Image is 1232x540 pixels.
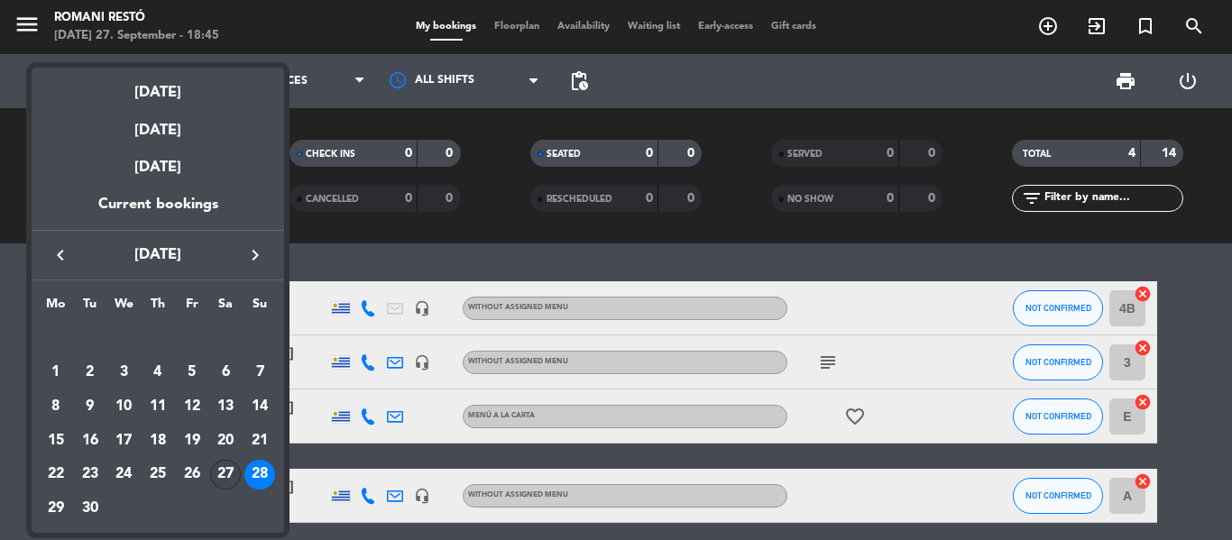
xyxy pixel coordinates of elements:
div: 3 [108,357,139,388]
td: SEP [39,322,277,356]
div: 16 [75,426,106,456]
span: [DATE] [77,243,239,267]
th: Wednesday [106,294,141,322]
td: September 17, 2025 [106,424,141,458]
div: [DATE] [32,142,284,193]
td: September 10, 2025 [106,389,141,424]
td: September 25, 2025 [141,458,175,492]
div: 15 [41,426,71,456]
div: 13 [210,391,241,422]
td: September 3, 2025 [106,356,141,390]
div: 18 [143,426,173,456]
td: September 15, 2025 [39,424,73,458]
td: September 7, 2025 [243,356,277,390]
div: 8 [41,391,71,422]
div: 21 [244,426,275,456]
td: September 9, 2025 [73,389,107,424]
div: 10 [108,391,139,422]
th: Friday [175,294,209,322]
td: September 28, 2025 [243,458,277,492]
th: Saturday [209,294,244,322]
div: 5 [177,357,207,388]
div: 24 [108,460,139,490]
th: Tuesday [73,294,107,322]
div: 30 [75,493,106,524]
td: September 2, 2025 [73,356,107,390]
td: September 4, 2025 [141,356,175,390]
td: September 23, 2025 [73,458,107,492]
div: 7 [244,357,275,388]
div: 27 [210,460,241,490]
div: 26 [177,460,207,490]
div: 17 [108,426,139,456]
button: keyboard_arrow_left [44,243,77,267]
td: September 12, 2025 [175,389,209,424]
div: 20 [210,426,241,456]
div: 23 [75,460,106,490]
td: September 27, 2025 [209,458,244,492]
td: September 1, 2025 [39,356,73,390]
div: [DATE] [32,68,284,105]
td: September 26, 2025 [175,458,209,492]
i: keyboard_arrow_right [244,244,266,266]
td: September 8, 2025 [39,389,73,424]
th: Thursday [141,294,175,322]
th: Monday [39,294,73,322]
div: 4 [143,357,173,388]
td: September 20, 2025 [209,424,244,458]
div: 22 [41,460,71,490]
div: 2 [75,357,106,388]
td: September 29, 2025 [39,491,73,526]
div: 19 [177,426,207,456]
td: September 6, 2025 [209,356,244,390]
td: September 14, 2025 [243,389,277,424]
div: 25 [143,460,173,490]
div: 29 [41,493,71,524]
td: September 21, 2025 [243,424,277,458]
i: keyboard_arrow_left [50,244,71,266]
td: September 30, 2025 [73,491,107,526]
div: 1 [41,357,71,388]
div: 11 [143,391,173,422]
button: keyboard_arrow_right [239,243,271,267]
div: 14 [244,391,275,422]
div: Current bookings [32,193,284,230]
td: September 11, 2025 [141,389,175,424]
td: September 16, 2025 [73,424,107,458]
td: September 5, 2025 [175,356,209,390]
td: September 18, 2025 [141,424,175,458]
div: 12 [177,391,207,422]
div: 6 [210,357,241,388]
td: September 24, 2025 [106,458,141,492]
td: September 13, 2025 [209,389,244,424]
div: [DATE] [32,105,284,142]
div: 28 [244,460,275,490]
td: September 19, 2025 [175,424,209,458]
td: September 22, 2025 [39,458,73,492]
th: Sunday [243,294,277,322]
div: 9 [75,391,106,422]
